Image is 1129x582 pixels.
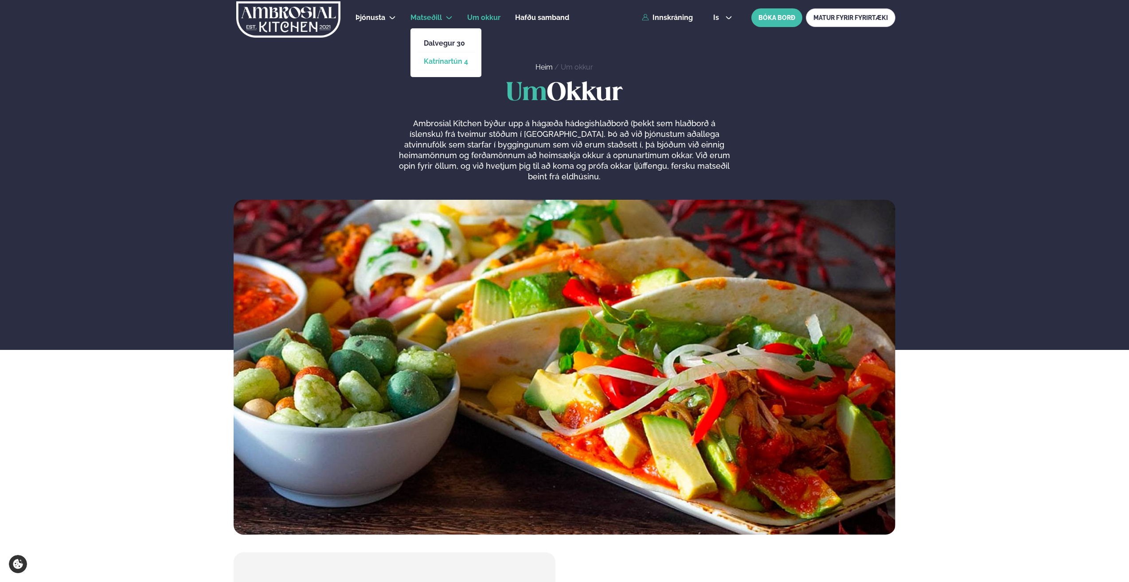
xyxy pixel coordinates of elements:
[561,63,593,71] a: Um okkur
[424,58,468,65] a: Katrínartún 4
[235,1,341,38] img: logo
[467,13,500,22] span: Um okkur
[751,8,802,27] button: BÓKA BORÐ
[642,14,693,22] a: Innskráning
[713,14,722,21] span: is
[506,81,547,105] span: Um
[397,118,732,182] p: Ambrosial Kitchen býður upp á hágæða hádegishlaðborð (þekkt sem hlaðborð á íslensku) frá tveimur ...
[555,63,561,71] span: /
[515,13,569,22] span: Hafðu samband
[424,40,468,47] a: Dalvegur 30
[410,12,442,23] a: Matseðill
[806,8,895,27] a: MATUR FYRIR FYRIRTÆKI
[234,79,895,108] h1: Okkur
[234,200,895,535] img: image alt
[515,12,569,23] a: Hafðu samband
[355,12,385,23] a: Þjónusta
[706,14,739,21] button: is
[9,555,27,573] a: Cookie settings
[535,63,553,71] a: Heim
[467,12,500,23] a: Um okkur
[410,13,442,22] span: Matseðill
[355,13,385,22] span: Þjónusta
